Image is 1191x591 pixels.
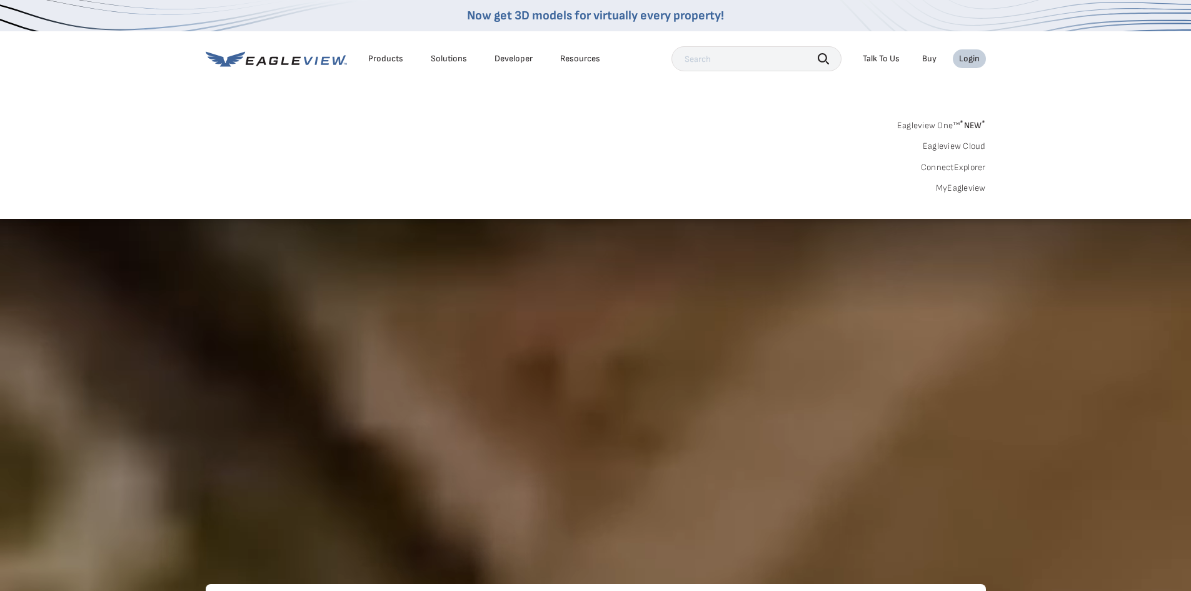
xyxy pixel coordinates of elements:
a: Buy [922,53,937,64]
input: Search [671,46,842,71]
a: Now get 3D models for virtually every property! [467,8,724,23]
div: Talk To Us [863,53,900,64]
div: Login [959,53,980,64]
a: MyEagleview [936,183,986,194]
a: Developer [495,53,533,64]
div: Resources [560,53,600,64]
div: Products [368,53,403,64]
div: Solutions [431,53,467,64]
a: Eagleview Cloud [923,141,986,152]
a: ConnectExplorer [921,162,986,173]
a: Eagleview One™*NEW* [897,116,986,131]
span: NEW [960,120,985,131]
